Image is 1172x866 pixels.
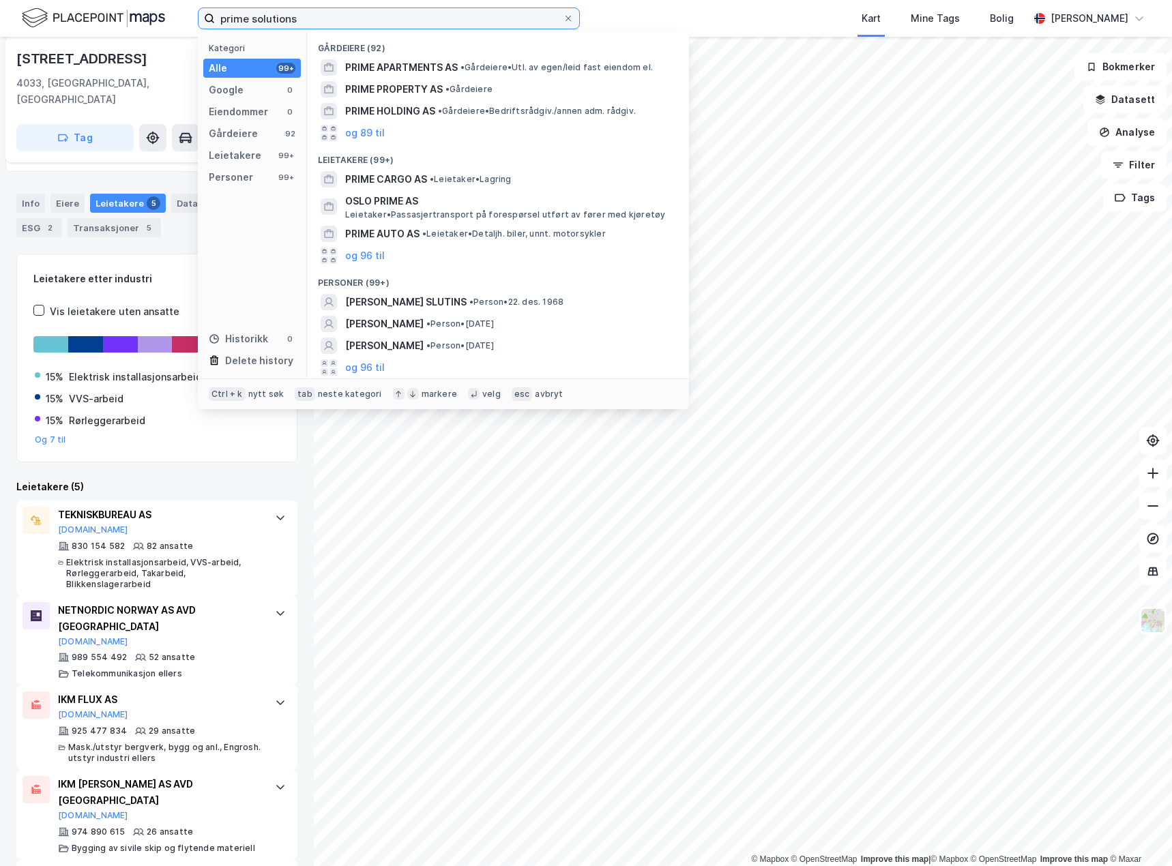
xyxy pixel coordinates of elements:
[72,541,125,552] div: 830 154 582
[438,106,442,116] span: •
[535,389,563,400] div: avbryt
[58,636,128,647] button: [DOMAIN_NAME]
[345,125,385,141] button: og 89 til
[284,85,295,95] div: 0
[209,169,253,185] div: Personer
[422,389,457,400] div: markere
[149,726,195,736] div: 29 ansatte
[512,387,533,401] div: esc
[345,359,385,376] button: og 96 til
[990,10,1014,27] div: Bolig
[284,106,295,117] div: 0
[460,62,465,72] span: •
[345,59,458,76] span: PRIME APARTMENTS AS
[58,709,128,720] button: [DOMAIN_NAME]
[1101,151,1167,179] button: Filter
[469,297,563,308] span: Person • 22. des. 1968
[16,218,62,237] div: ESG
[147,826,193,837] div: 26 ansatte
[69,369,202,385] div: Elektrisk installasjonsarbeid
[33,271,280,287] div: Leietakere etter industri
[209,331,268,347] div: Historikk
[58,602,261,635] div: NETNORDIC NORWAY AS AVD [GEOGRAPHIC_DATA]
[345,171,427,188] span: PRIME CARGO AS
[276,172,295,183] div: 99+
[50,303,179,320] div: Vis leietakere uten ansatte
[1104,801,1172,866] iframe: Chat Widget
[209,387,246,401] div: Ctrl + k
[430,174,434,184] span: •
[147,541,193,552] div: 82 ansatte
[72,826,125,837] div: 974 890 615
[147,196,160,210] div: 5
[69,391,123,407] div: VVS-arbeid
[345,338,424,354] span: [PERSON_NAME]
[22,6,165,30] img: logo.f888ab2527a4732fd821a326f86c7f29.svg
[276,150,295,161] div: 99+
[307,144,689,168] div: Leietakere (99+)
[43,221,57,235] div: 2
[209,125,258,142] div: Gårdeiere
[68,218,161,237] div: Transaksjoner
[751,854,789,864] a: Mapbox
[911,10,960,27] div: Mine Tags
[16,75,238,108] div: 4033, [GEOGRAPHIC_DATA], [GEOGRAPHIC_DATA]
[58,691,261,708] div: IKM FLUX AS
[16,479,297,495] div: Leietakere (5)
[307,32,689,57] div: Gårdeiere (92)
[861,854,928,864] a: Improve this map
[58,776,261,809] div: IKM [PERSON_NAME] AS AVD [GEOGRAPHIC_DATA]
[426,318,494,329] span: Person • [DATE]
[66,557,261,590] div: Elektrisk installasjonsarbeid, VVS-arbeid, Rørleggerarbeid, Takarbeid, Blikkenslagerarbeid
[751,852,1141,866] div: |
[345,248,385,264] button: og 96 til
[276,63,295,74] div: 99+
[791,854,858,864] a: OpenStreetMap
[149,652,195,663] div: 52 ansatte
[16,48,150,70] div: [STREET_ADDRESS]
[430,174,512,185] span: Leietaker • Lagring
[445,84,493,95] span: Gårdeiere
[58,810,128,821] button: [DOMAIN_NAME]
[345,226,420,242] span: PRIME AUTO AS
[225,353,293,369] div: Delete history
[58,524,128,535] button: [DOMAIN_NAME]
[72,652,127,663] div: 989 554 492
[209,43,301,53] div: Kategori
[1140,608,1166,633] img: Z
[1103,184,1167,211] button: Tags
[72,726,127,736] div: 925 477 834
[46,369,63,385] div: 15%
[862,10,881,27] div: Kart
[931,854,968,864] a: Mapbox
[345,81,443,98] span: PRIME PROPERTY AS
[426,318,430,329] span: •
[426,340,494,351] span: Person • [DATE]
[46,413,63,429] div: 15%
[46,391,63,407] div: 15%
[171,194,222,213] div: Datasett
[215,8,563,29] input: Søk på adresse, matrikkel, gårdeiere, leietakere eller personer
[469,297,473,307] span: •
[482,389,501,400] div: velg
[345,316,424,332] span: [PERSON_NAME]
[68,742,261,764] div: Mask./utstyr bergverk, bygg og anl., Engrosh. utstyr industri ellers
[1104,801,1172,866] div: Kontrollprogram for chat
[284,333,295,344] div: 0
[90,194,166,213] div: Leietakere
[318,389,382,400] div: neste kategori
[16,194,45,213] div: Info
[69,413,145,429] div: Rørleggerarbeid
[345,193,673,209] span: OSLO PRIME AS
[209,147,261,164] div: Leietakere
[209,82,244,98] div: Google
[284,128,295,139] div: 92
[422,228,606,239] span: Leietaker • Detaljh. biler, unnt. motorsykler
[307,267,689,291] div: Personer (99+)
[345,209,665,220] span: Leietaker • Passasjertransport på forespørsel utført av fører med kjøretøy
[58,507,261,523] div: TEKNISKBUREAU AS
[460,62,653,73] span: Gårdeiere • Utl. av egen/leid fast eiendom el.
[50,194,85,213] div: Eiere
[345,103,435,119] span: PRIME HOLDING AS
[422,228,426,239] span: •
